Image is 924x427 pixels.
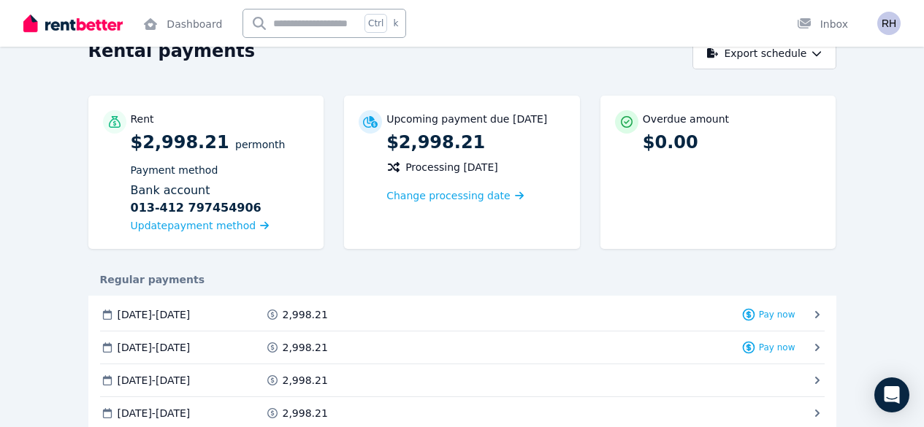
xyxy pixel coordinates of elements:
span: 2,998.21 [283,406,328,420]
p: Payment method [131,163,310,177]
span: Change processing date [386,188,511,203]
span: [DATE] - [DATE] [118,340,191,355]
p: Overdue amount [643,112,729,126]
div: Open Intercom Messenger [874,377,909,412]
span: Ctrl [364,14,387,33]
span: [DATE] - [DATE] [118,307,191,322]
p: $2,998.21 [131,131,310,234]
span: [DATE] - [DATE] [118,406,191,420]
p: Upcoming payment due [DATE] [386,112,547,126]
a: Change processing date [386,188,524,203]
img: RentBetter [23,12,123,34]
span: 2,998.21 [283,307,328,322]
span: Processing [DATE] [405,160,498,174]
p: $0.00 [643,131,822,154]
p: $2,998.21 [386,131,565,154]
b: 013-412 797454906 [131,199,261,217]
p: Rent [131,112,154,126]
h1: Rental payments [88,39,256,63]
div: Inbox [797,17,848,31]
div: Regular payments [88,272,836,287]
span: k [393,18,398,29]
span: Pay now [759,342,795,353]
span: 2,998.21 [283,373,328,388]
span: per Month [235,139,285,150]
button: Export schedule [692,37,836,69]
span: [DATE] - [DATE] [118,373,191,388]
span: Pay now [759,309,795,320]
span: Update payment method [131,220,256,231]
div: Bank account [131,182,310,217]
img: Rahool Hegde [877,12,901,35]
span: 2,998.21 [283,340,328,355]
